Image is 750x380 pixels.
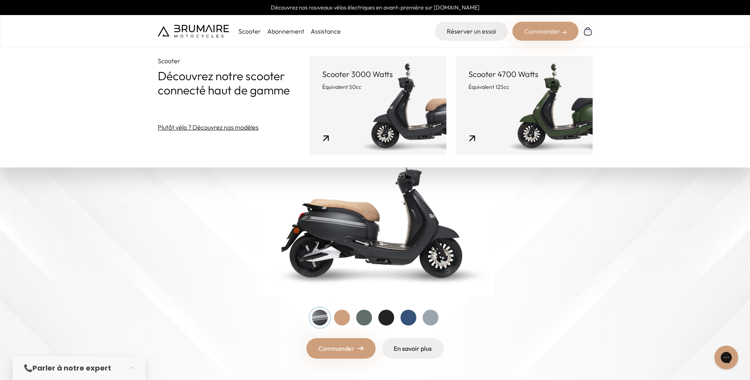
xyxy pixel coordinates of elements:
[267,27,304,35] a: Abonnement
[710,343,742,372] iframe: Gorgias live chat messenger
[311,27,341,35] a: Assistance
[469,69,580,80] p: Scooter 4700 Watts
[469,83,580,91] p: Équivalent 125cc
[158,122,259,132] a: Plutôt vélo ? Découvrez nos modèles
[310,56,446,155] a: Scooter 3000 Watts Équivalent 50cc
[382,338,444,359] a: En savoir plus
[238,26,261,36] p: Scooter
[306,338,376,359] a: Commander
[158,56,310,66] p: Scooter
[583,26,593,36] img: Panier
[562,30,567,35] img: right-arrow-2.png
[512,22,578,41] div: Commander
[322,83,434,91] p: Équivalent 50cc
[158,69,310,97] p: Découvrez notre scooter connecté haut de gamme
[435,22,508,41] a: Réserver un essai
[322,69,434,80] p: Scooter 3000 Watts
[357,346,364,351] img: right-arrow.png
[456,56,593,155] a: Scooter 4700 Watts Équivalent 125cc
[158,25,229,38] img: Brumaire Motocycles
